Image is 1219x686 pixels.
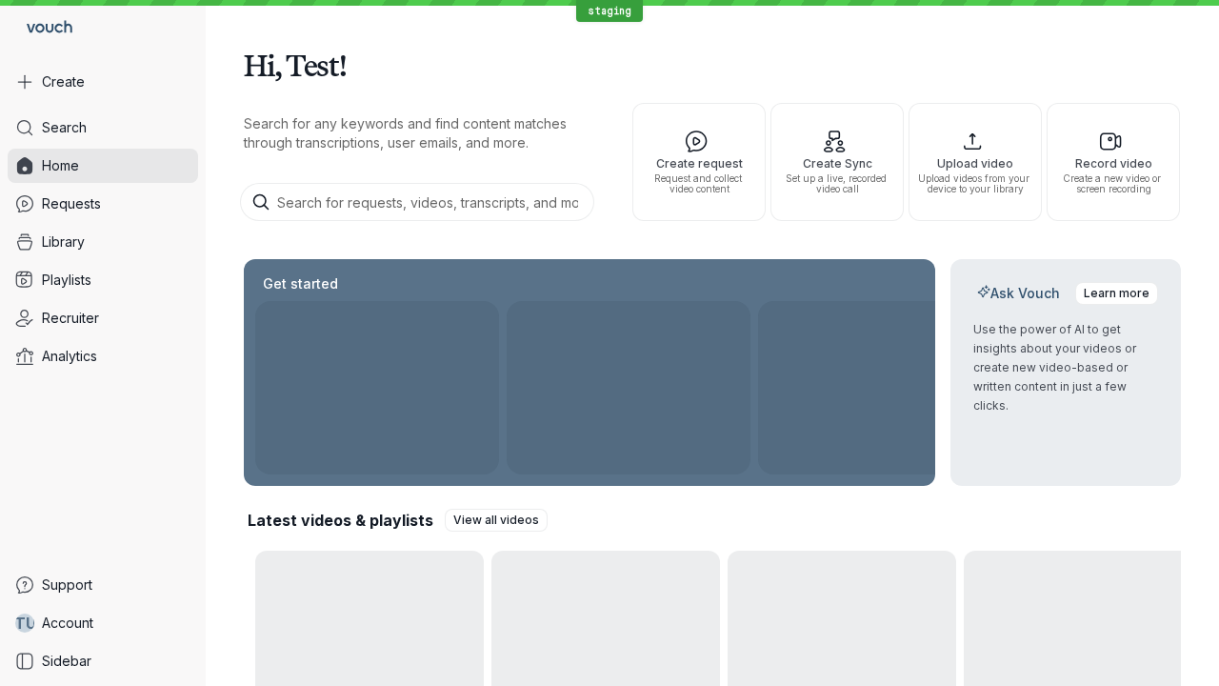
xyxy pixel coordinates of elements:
a: Go to homepage [8,8,80,50]
h2: Latest videos & playlists [248,510,433,531]
span: Library [42,232,85,252]
h2: Ask Vouch [973,284,1064,303]
p: Search for any keywords and find content matches through transcriptions, user emails, and more. [244,114,598,152]
span: Upload video [917,157,1033,170]
button: Create requestRequest and collect video content [632,103,766,221]
span: Set up a live, recorded video call [779,173,895,194]
button: Create SyncSet up a live, recorded video call [770,103,904,221]
span: Requests [42,194,101,213]
span: Create request [641,157,757,170]
span: Search [42,118,87,137]
a: View all videos [445,509,548,532]
input: Search for requests, videos, transcripts, and more... [240,183,594,221]
span: T [14,614,26,633]
span: Home [42,156,79,175]
a: Recruiter [8,301,198,335]
button: Record videoCreate a new video or screen recording [1047,103,1180,221]
a: TUAccount [8,606,198,640]
a: Support [8,568,198,602]
button: Upload videoUpload videos from your device to your library [909,103,1042,221]
span: Playlists [42,271,91,290]
span: Record video [1055,157,1171,170]
span: U [26,614,36,633]
p: Use the power of AI to get insights about your videos or create new video-based or written conten... [973,320,1158,415]
a: Home [8,149,198,183]
span: Analytics [42,347,97,366]
button: Create [8,65,198,99]
a: Learn more [1075,282,1158,305]
a: Sidebar [8,644,198,678]
a: Analytics [8,339,198,373]
h2: Get started [259,274,342,293]
span: Request and collect video content [641,173,757,194]
span: Upload videos from your device to your library [917,173,1033,194]
span: Support [42,575,92,595]
a: Playlists [8,263,198,297]
h1: Hi, Test! [244,38,1181,91]
span: Create Sync [779,157,895,170]
span: Sidebar [42,652,91,671]
span: Account [42,614,93,633]
a: Library [8,225,198,259]
span: Recruiter [42,309,99,328]
a: Search [8,111,198,145]
span: Create [42,72,85,91]
a: Requests [8,187,198,221]
span: Learn more [1084,284,1149,303]
span: Create a new video or screen recording [1055,173,1171,194]
span: View all videos [453,511,539,530]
